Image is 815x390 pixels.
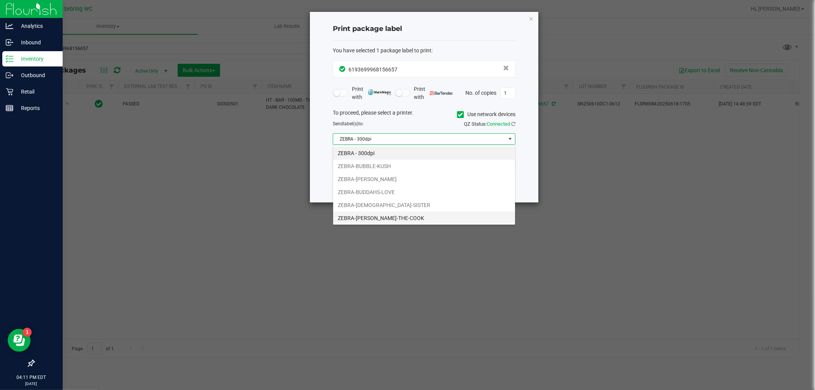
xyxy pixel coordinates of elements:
[333,212,515,225] li: ZEBRA-[PERSON_NAME]-THE-COOK
[333,160,515,173] li: ZEBRA-BUBBLE-KUSH
[333,47,515,55] div: :
[327,109,521,120] div: To proceed, please select a printer.
[6,71,13,79] inline-svg: Outbound
[465,89,496,95] span: No. of copies
[352,85,391,101] span: Print with
[3,381,59,387] p: [DATE]
[333,47,431,53] span: You have selected 1 package label to print
[13,38,59,47] p: Inbound
[23,328,32,337] iframe: Resource center unread badge
[13,54,59,63] p: Inventory
[13,71,59,80] p: Outbound
[333,199,515,212] li: ZEBRA-[DEMOGRAPHIC_DATA]-SISTER
[6,104,13,112] inline-svg: Reports
[6,88,13,95] inline-svg: Retail
[487,121,510,127] span: Connected
[464,121,515,127] span: QZ Status:
[13,87,59,96] p: Retail
[339,65,347,73] span: In Sync
[348,66,397,73] span: 6193699968156657
[333,134,506,144] span: ZEBRA - 300dpi
[368,89,391,95] img: mark_magic_cybra.png
[13,21,59,31] p: Analytics
[6,55,13,63] inline-svg: Inventory
[333,121,364,126] span: Send to:
[457,110,515,118] label: Use network devices
[430,91,453,95] img: bartender.png
[327,150,521,159] div: Select a label template.
[13,104,59,113] p: Reports
[8,329,31,352] iframe: Resource center
[333,186,515,199] li: ZEBRA-BUDDAHS-LOVE
[333,24,515,34] h4: Print package label
[333,147,515,160] li: ZEBRA - 300dpi
[343,121,358,126] span: label(s)
[3,374,59,381] p: 04:11 PM EDT
[6,22,13,30] inline-svg: Analytics
[414,85,453,101] span: Print with
[6,39,13,46] inline-svg: Inbound
[333,173,515,186] li: ZEBRA-[PERSON_NAME]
